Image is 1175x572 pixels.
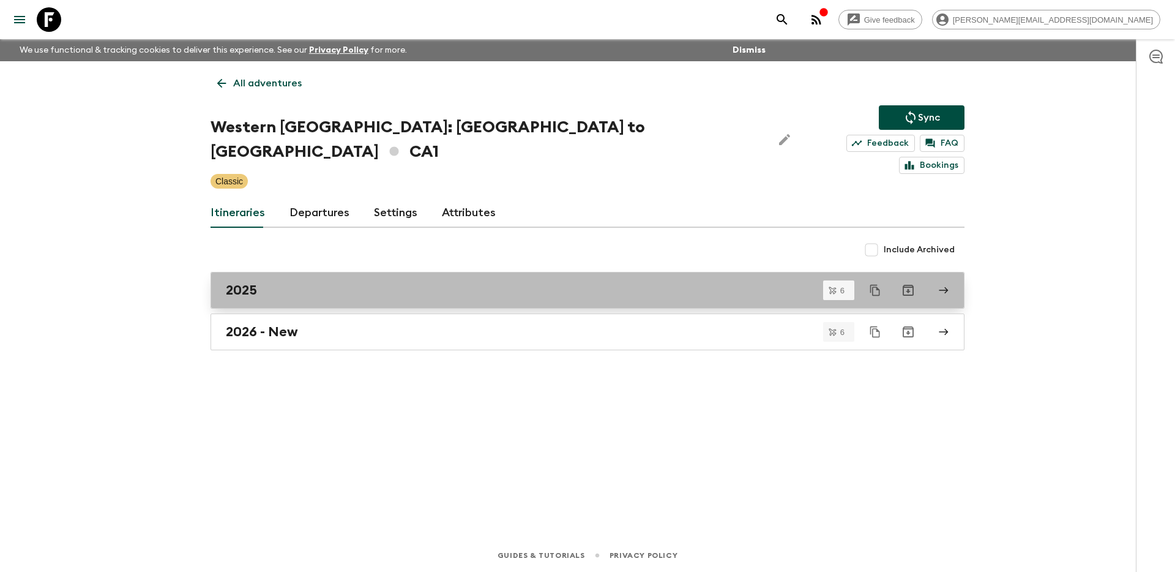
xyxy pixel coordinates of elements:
[772,115,797,164] button: Edit Adventure Title
[226,324,298,340] h2: 2026 - New
[833,287,852,295] span: 6
[729,42,769,59] button: Dismiss
[896,278,920,303] button: Archive
[833,328,852,336] span: 6
[846,135,915,152] a: Feedback
[896,320,920,344] button: Archive
[920,135,964,152] a: FAQ
[838,10,922,29] a: Give feedback
[289,198,349,228] a: Departures
[15,39,412,61] p: We use functional & tracking cookies to deliver this experience. See our for more.
[309,46,368,55] a: Privacy Policy
[215,175,243,187] p: Classic
[899,157,964,174] a: Bookings
[442,198,496,228] a: Attributes
[211,71,308,96] a: All adventures
[946,15,1160,24] span: [PERSON_NAME][EMAIL_ADDRESS][DOMAIN_NAME]
[233,76,302,91] p: All adventures
[884,244,955,256] span: Include Archived
[7,7,32,32] button: menu
[918,110,940,125] p: Sync
[864,279,886,301] button: Duplicate
[226,282,257,298] h2: 2025
[211,198,265,228] a: Itineraries
[879,105,964,130] button: Sync adventure departures to the booking engine
[211,115,763,164] h1: Western [GEOGRAPHIC_DATA]: [GEOGRAPHIC_DATA] to [GEOGRAPHIC_DATA] CA1
[211,272,964,309] a: 2025
[498,549,585,562] a: Guides & Tutorials
[857,15,922,24] span: Give feedback
[770,7,794,32] button: search adventures
[211,314,964,350] a: 2026 - New
[610,549,677,562] a: Privacy Policy
[374,198,417,228] a: Settings
[864,321,886,343] button: Duplicate
[932,10,1160,29] div: [PERSON_NAME][EMAIL_ADDRESS][DOMAIN_NAME]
